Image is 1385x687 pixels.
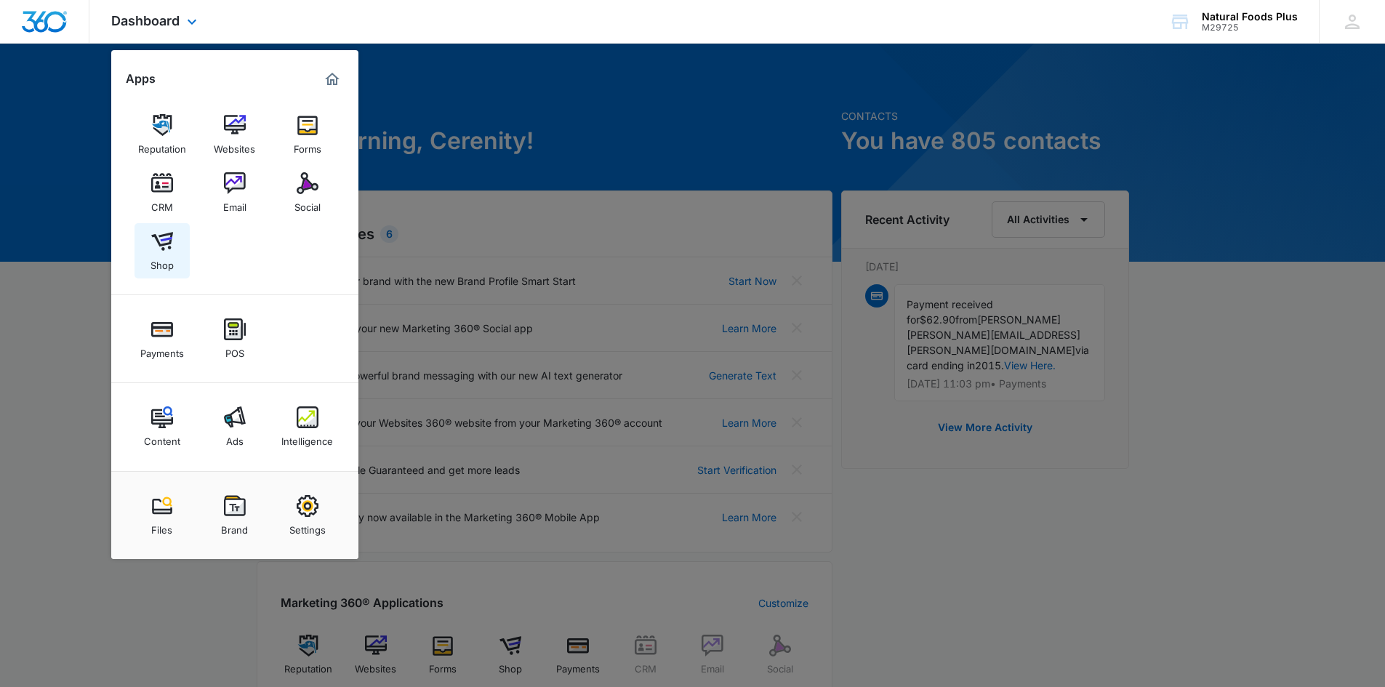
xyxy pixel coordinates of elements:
div: Settings [289,517,326,536]
div: Social [294,194,321,213]
a: Content [135,399,190,454]
div: Reputation [138,136,186,155]
a: Websites [207,107,262,162]
div: CRM [151,194,173,213]
a: CRM [135,165,190,220]
div: Payments [140,340,184,359]
a: POS [207,311,262,366]
span: Dashboard [111,13,180,28]
a: Ads [207,399,262,454]
a: Forms [280,107,335,162]
div: Shop [150,252,174,271]
div: Ads [226,428,244,447]
a: Email [207,165,262,220]
div: Forms [294,136,321,155]
a: Intelligence [280,399,335,454]
div: Content [144,428,180,447]
a: Social [280,165,335,220]
div: Intelligence [281,428,333,447]
div: Websites [214,136,255,155]
div: Files [151,517,172,536]
a: Marketing 360® Dashboard [321,68,344,91]
div: POS [225,340,244,359]
a: Payments [135,311,190,366]
a: Files [135,488,190,543]
div: Brand [221,517,248,536]
a: Settings [280,488,335,543]
a: Brand [207,488,262,543]
div: account name [1202,11,1298,23]
a: Reputation [135,107,190,162]
a: Shop [135,223,190,278]
h2: Apps [126,72,156,86]
div: account id [1202,23,1298,33]
div: Email [223,194,246,213]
